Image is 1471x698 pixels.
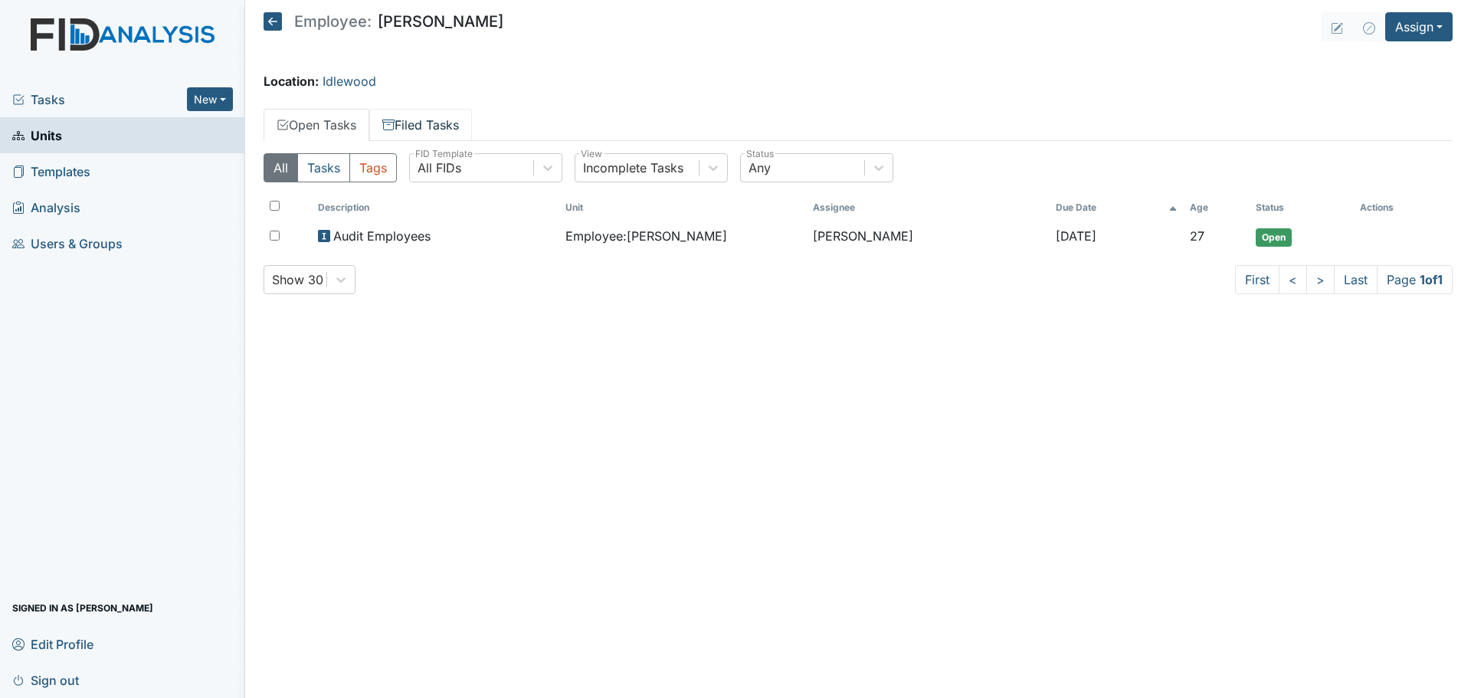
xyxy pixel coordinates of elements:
span: Sign out [12,668,79,692]
a: Open Tasks [264,109,369,141]
a: First [1235,265,1279,294]
th: Toggle SortBy [1050,195,1184,221]
a: Filed Tasks [369,109,472,141]
input: Toggle All Rows Selected [270,201,280,211]
span: Page [1377,265,1453,294]
span: Employee: [294,14,372,29]
th: Toggle SortBy [1184,195,1250,221]
a: Idlewood [323,74,376,89]
span: Edit Profile [12,632,93,656]
nav: task-pagination [1235,265,1453,294]
strong: 1 of 1 [1420,272,1443,287]
a: Last [1334,265,1378,294]
span: Audit Employees [333,227,431,245]
div: Open Tasks [264,153,1453,294]
td: [PERSON_NAME] [807,221,1050,253]
a: < [1279,265,1307,294]
span: [DATE] [1056,228,1096,244]
div: Type filter [264,153,397,182]
span: Open [1256,228,1292,247]
a: > [1306,265,1335,294]
button: Tasks [297,153,350,182]
span: Employee : [PERSON_NAME] [565,227,727,245]
th: Toggle SortBy [1250,195,1354,221]
strong: Location: [264,74,319,89]
div: Any [749,159,771,177]
h5: [PERSON_NAME] [264,12,503,31]
button: All [264,153,298,182]
div: Incomplete Tasks [583,159,683,177]
th: Assignee [807,195,1050,221]
a: Tasks [12,90,187,109]
span: Templates [12,159,90,183]
div: All FIDs [418,159,461,177]
div: Show 30 [272,270,323,289]
span: Units [12,123,62,147]
th: Toggle SortBy [312,195,559,221]
th: Actions [1354,195,1430,221]
th: Toggle SortBy [559,195,807,221]
span: Users & Groups [12,231,123,255]
span: Signed in as [PERSON_NAME] [12,596,153,620]
button: Assign [1385,12,1453,41]
button: New [187,87,233,111]
span: Analysis [12,195,80,219]
button: Tags [349,153,397,182]
span: 27 [1190,228,1204,244]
